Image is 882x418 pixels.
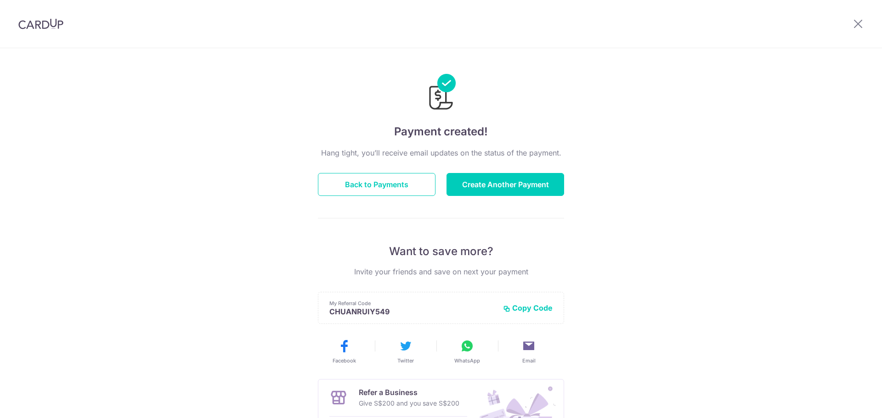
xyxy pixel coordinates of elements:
[317,339,371,364] button: Facebook
[502,339,556,364] button: Email
[359,398,459,409] p: Give S$200 and you save S$200
[329,300,496,307] p: My Referral Code
[454,357,480,364] span: WhatsApp
[333,357,356,364] span: Facebook
[318,266,564,277] p: Invite your friends and save on next your payment
[379,339,433,364] button: Twitter
[522,357,536,364] span: Email
[503,303,553,312] button: Copy Code
[329,307,496,316] p: CHUANRUIY549
[447,173,564,196] button: Create Another Payment
[397,357,414,364] span: Twitter
[318,244,564,259] p: Want to save more?
[318,147,564,158] p: Hang tight, you’ll receive email updates on the status of the payment.
[318,173,435,196] button: Back to Payments
[318,123,564,140] h4: Payment created!
[359,387,459,398] p: Refer a Business
[18,18,63,29] img: CardUp
[426,74,456,112] img: Payments
[823,390,873,413] iframe: Opens a widget where you can find more information
[440,339,494,364] button: WhatsApp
